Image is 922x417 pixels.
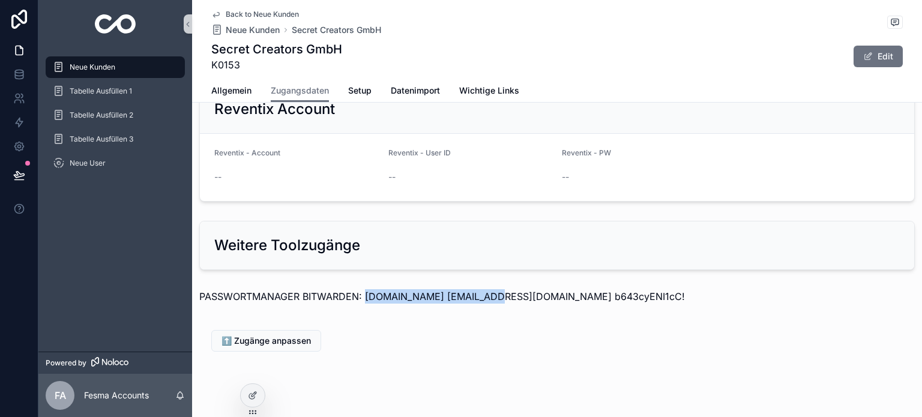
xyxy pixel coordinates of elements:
[211,10,299,19] a: Back to Neue Kunden
[46,56,185,78] a: Neue Kunden
[46,80,185,102] a: Tabelle Ausfüllen 1
[214,171,221,183] span: --
[271,80,329,103] a: Zugangsdaten
[562,148,611,157] span: Reventix - PW
[271,85,329,97] span: Zugangsdaten
[459,80,519,104] a: Wichtige Links
[95,14,136,34] img: App logo
[391,80,440,104] a: Datenimport
[46,104,185,126] a: Tabelle Ausfüllen 2
[70,158,106,168] span: Neue User
[459,85,519,97] span: Wichtige Links
[214,100,335,119] h2: Reventix Account
[348,85,372,97] span: Setup
[214,148,280,157] span: Reventix - Account
[55,388,66,403] span: FA
[70,62,115,72] span: Neue Kunden
[562,171,569,183] span: --
[70,134,133,144] span: Tabelle Ausfüllen 3
[211,330,321,352] button: ⬆️ Zugänge anpassen
[211,24,280,36] a: Neue Kunden
[70,110,133,120] span: Tabelle Ausfüllen 2
[854,46,903,67] button: Edit
[211,41,342,58] h1: Secret Creators GmbH
[214,236,360,255] h2: Weitere Toolzugänge
[211,80,252,104] a: Allgemein
[221,335,311,347] span: ⬆️ Zugänge anpassen
[292,24,381,36] a: Secret Creators GmbH
[348,80,372,104] a: Setup
[211,58,342,72] span: K0153
[46,128,185,150] a: Tabelle Ausfüllen 3
[388,148,451,157] span: Reventix - User ID
[38,352,192,374] a: Powered by
[84,389,149,401] p: Fesma Accounts
[388,171,396,183] span: --
[46,358,86,368] span: Powered by
[46,152,185,174] a: Neue User
[226,10,299,19] span: Back to Neue Kunden
[391,85,440,97] span: Datenimport
[38,48,192,190] div: scrollable content
[70,86,132,96] span: Tabelle Ausfüllen 1
[211,85,252,97] span: Allgemein
[226,24,280,36] span: Neue Kunden
[199,289,915,304] p: PASSWORTMANAGER BITWARDEN: [DOMAIN_NAME] [EMAIL_ADDRESS][DOMAIN_NAME] b643cyENI1cC!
